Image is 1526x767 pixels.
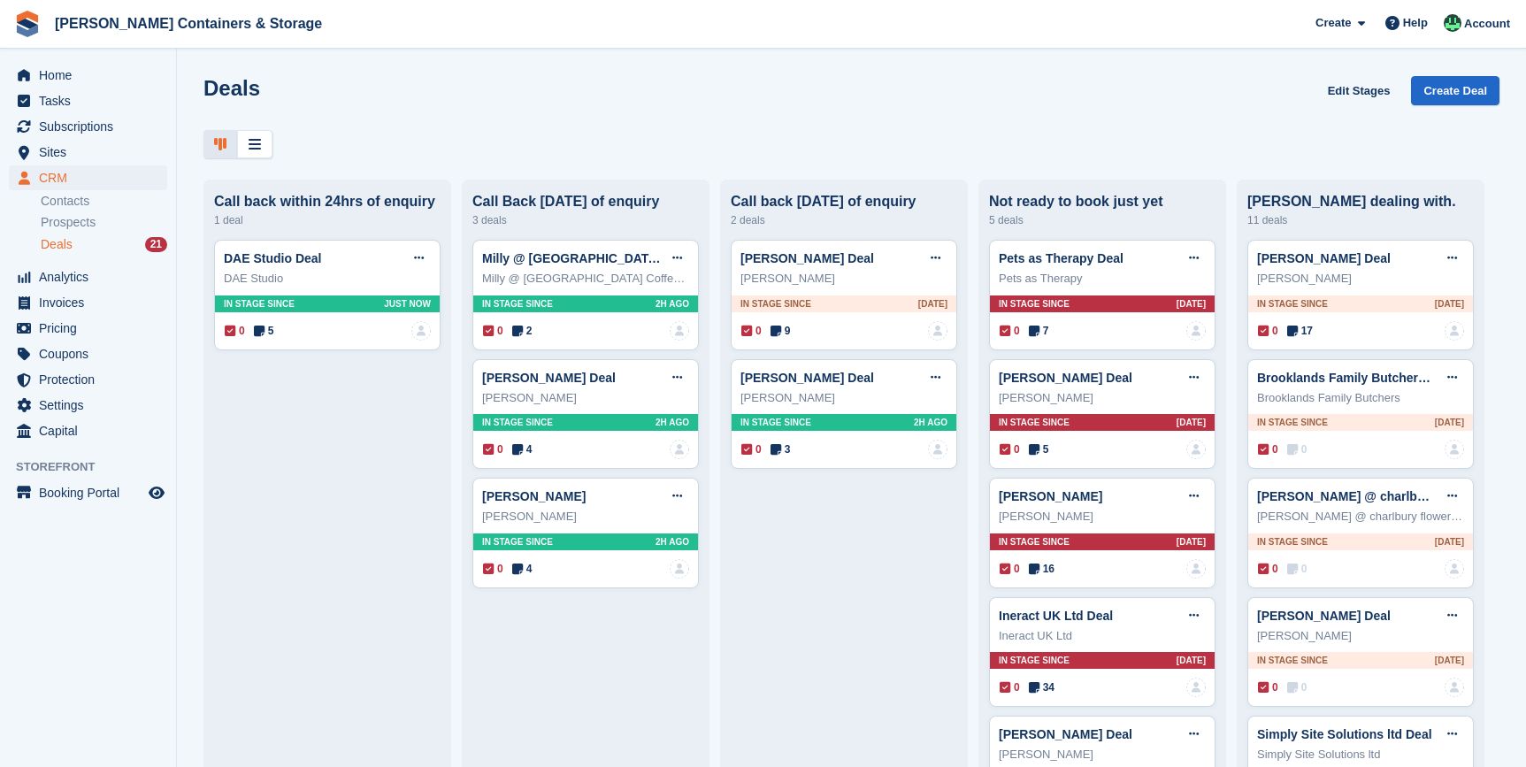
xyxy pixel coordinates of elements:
[740,297,811,311] span: In stage since
[999,627,1206,645] div: Ineract UK Ltd
[483,561,503,577] span: 0
[1029,679,1054,695] span: 34
[482,297,553,311] span: In stage since
[224,270,431,288] div: DAE Studio
[1445,321,1464,341] img: deal-assignee-blank
[670,321,689,341] a: deal-assignee-blank
[656,297,689,311] span: 2H AGO
[214,210,441,231] div: 1 deal
[1257,746,1464,763] div: Simply Site Solutions ltd
[1000,679,1020,695] span: 0
[731,194,957,210] div: Call back [DATE] of enquiry
[1186,559,1206,579] img: deal-assignee-blank
[9,316,167,341] a: menu
[41,235,167,254] a: Deals 21
[1257,627,1464,645] div: [PERSON_NAME]
[1177,416,1206,429] span: [DATE]
[1445,559,1464,579] img: deal-assignee-blank
[1186,321,1206,341] img: deal-assignee-blank
[999,489,1102,503] a: [PERSON_NAME]
[1257,371,1454,385] a: Brooklands Family Butchers Deal
[999,727,1132,741] a: [PERSON_NAME] Deal
[1257,251,1391,265] a: [PERSON_NAME] Deal
[989,194,1215,210] div: Not ready to book just yet
[39,140,145,165] span: Sites
[771,323,791,339] span: 9
[1000,441,1020,457] span: 0
[1186,440,1206,459] img: deal-assignee-blank
[39,290,145,315] span: Invoices
[999,746,1206,763] div: [PERSON_NAME]
[203,76,260,100] h1: Deals
[1258,441,1278,457] span: 0
[9,290,167,315] a: menu
[740,251,874,265] a: [PERSON_NAME] Deal
[41,193,167,210] a: Contacts
[1177,535,1206,548] span: [DATE]
[1445,440,1464,459] img: deal-assignee-blank
[1257,535,1328,548] span: In stage since
[39,367,145,392] span: Protection
[9,393,167,418] a: menu
[670,559,689,579] img: deal-assignee-blank
[39,114,145,139] span: Subscriptions
[225,323,245,339] span: 0
[1177,654,1206,667] span: [DATE]
[39,88,145,113] span: Tasks
[1258,561,1278,577] span: 0
[41,213,167,232] a: Prospects
[39,316,145,341] span: Pricing
[999,389,1206,407] div: [PERSON_NAME]
[918,297,947,311] span: [DATE]
[1444,14,1461,32] img: Arjun Preetham
[254,323,274,339] span: 5
[9,88,167,113] a: menu
[1435,654,1464,667] span: [DATE]
[482,489,586,503] a: [PERSON_NAME]
[1247,210,1474,231] div: 11 deals
[1257,270,1464,288] div: [PERSON_NAME]
[989,210,1215,231] div: 5 deals
[482,416,553,429] span: In stage since
[41,214,96,231] span: Prospects
[1287,561,1307,577] span: 0
[483,323,503,339] span: 0
[1257,389,1464,407] div: Brooklands Family Butchers
[999,270,1206,288] div: Pets as Therapy
[1435,297,1464,311] span: [DATE]
[39,165,145,190] span: CRM
[1287,323,1313,339] span: 17
[1177,297,1206,311] span: [DATE]
[1403,14,1428,32] span: Help
[214,194,441,210] div: Call back within 24hrs of enquiry
[39,63,145,88] span: Home
[656,416,689,429] span: 2H AGO
[41,236,73,253] span: Deals
[48,9,329,38] a: [PERSON_NAME] Containers & Storage
[656,535,689,548] span: 2H AGO
[1257,508,1464,525] div: [PERSON_NAME] @ charlbury flower co
[14,11,41,37] img: stora-icon-8386f47178a22dfd0bd8f6a31ec36ba5ce8667c1dd55bd0f319d3a0aa187defe.svg
[9,367,167,392] a: menu
[9,265,167,289] a: menu
[9,114,167,139] a: menu
[999,609,1113,623] a: Ineract UK Ltd Deal
[512,323,533,339] span: 2
[741,441,762,457] span: 0
[39,393,145,418] span: Settings
[740,416,811,429] span: In stage since
[482,535,553,548] span: In stage since
[1000,323,1020,339] span: 0
[740,270,947,288] div: [PERSON_NAME]
[740,371,874,385] a: [PERSON_NAME] Deal
[999,297,1070,311] span: In stage since
[670,440,689,459] img: deal-assignee-blank
[482,270,689,288] div: Milly @ [GEOGRAPHIC_DATA] Coffee Roasters
[928,440,947,459] img: deal-assignee-blank
[472,194,699,210] div: Call Back [DATE] of enquiry
[914,416,947,429] span: 2H AGO
[1257,297,1328,311] span: In stage since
